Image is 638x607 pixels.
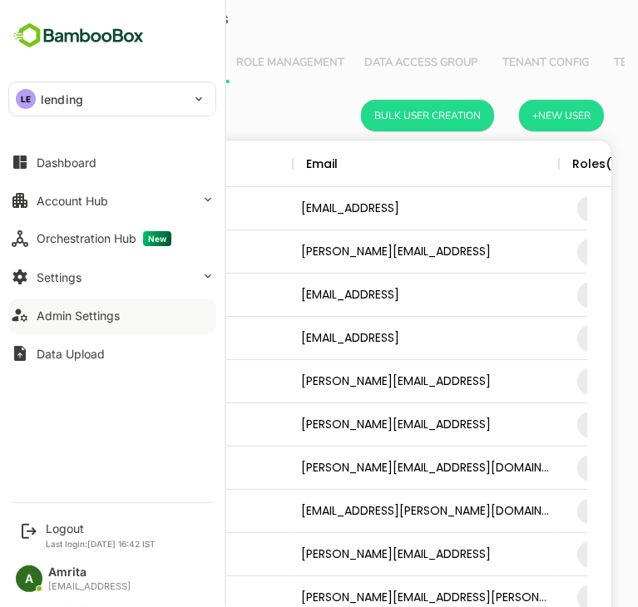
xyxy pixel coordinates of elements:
p: lending [41,91,83,108]
div: Email [248,141,279,187]
button: Bulk User Creation [303,100,436,131]
div: Neha [27,490,235,533]
button: Sort [67,155,87,175]
div: User [40,141,67,187]
div: Amit [27,187,235,230]
div: [EMAIL_ADDRESS] [235,317,501,360]
div: Anjali [27,317,235,360]
span: Data Access Group [306,57,419,70]
span: SUPER ADMIN [519,415,609,434]
div: [PERSON_NAME][EMAIL_ADDRESS] [235,360,501,403]
div: [PERSON_NAME][EMAIL_ADDRESS] [235,533,501,576]
button: Settings [8,260,216,294]
div: [PERSON_NAME][EMAIL_ADDRESS] [235,403,501,447]
div: Amrita [27,274,235,317]
p: Last login: [DATE] 16:42 IST [46,539,156,549]
div: [PERSON_NAME] [27,533,235,576]
div: Dashboard [37,155,96,170]
button: Account Hub [8,184,216,217]
div: [EMAIL_ADDRESS] [235,274,501,317]
div: [PERSON_NAME][EMAIL_ADDRESS] [235,230,501,274]
div: Settings [37,270,82,284]
div: Data Upload [37,347,105,361]
div: [PERSON_NAME] [27,360,235,403]
div: [EMAIL_ADDRESS] [48,581,131,592]
div: Amrita [48,565,131,580]
span: SUPER ADMIN [519,372,609,391]
div: Admin Settings [37,308,120,323]
div: Logout [46,521,156,535]
div: [PERSON_NAME] [27,230,235,274]
div: Vertical tabs example [40,43,540,83]
button: Data Upload [8,337,216,370]
span: User Management [50,57,158,70]
span: New [143,231,171,246]
span: Role Management [178,57,286,70]
div: [PERSON_NAME][EMAIL_ADDRESS][DOMAIN_NAME] [235,447,501,490]
div: A [16,565,42,592]
div: LElending [9,82,215,116]
div: Orchestration Hub [37,231,171,246]
button: Admin Settings [8,299,216,332]
div: LE [16,89,36,109]
h6: User List [34,102,101,129]
div: [PERSON_NAME] [27,403,235,447]
div: [EMAIL_ADDRESS] [235,187,501,230]
img: BambooboxFullLogoMark.5f36c76dfaba33ec1ec1367b70bb1252.svg [8,20,149,52]
button: Dashboard [8,146,216,179]
button: Orchestration HubNew [8,222,216,255]
span: SUPER ADMIN [519,328,609,348]
span: User [519,588,564,607]
div: [PERSON_NAME] [27,447,235,490]
button: +New User [461,100,546,131]
div: [EMAIL_ADDRESS][PERSON_NAME][DOMAIN_NAME] [235,490,501,533]
div: Account Hub [37,194,108,208]
span: SUPER ADMIN [519,199,609,218]
span: Tenant Config [439,57,536,70]
button: Sort [279,155,299,175]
